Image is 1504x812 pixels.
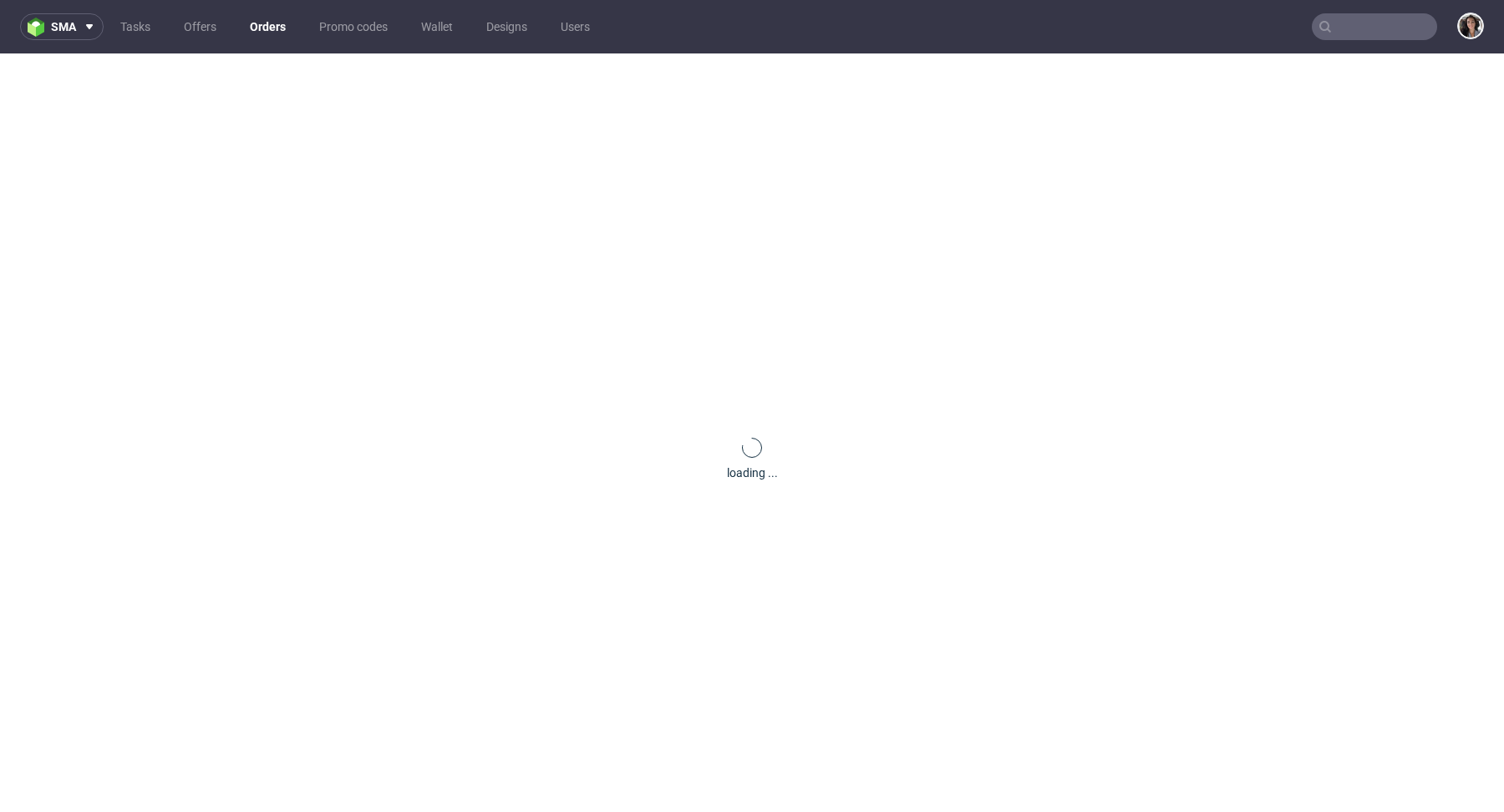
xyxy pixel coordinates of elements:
[1459,14,1482,38] img: Moreno Martinez Cristina
[476,13,537,40] a: Designs
[51,21,76,33] span: sma
[240,13,296,40] a: Orders
[411,13,463,40] a: Wallet
[28,18,51,37] img: logo
[309,13,398,40] a: Promo codes
[174,13,226,40] a: Offers
[551,13,600,40] a: Users
[727,464,778,481] div: loading ...
[110,13,160,40] a: Tasks
[20,13,104,40] button: sma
